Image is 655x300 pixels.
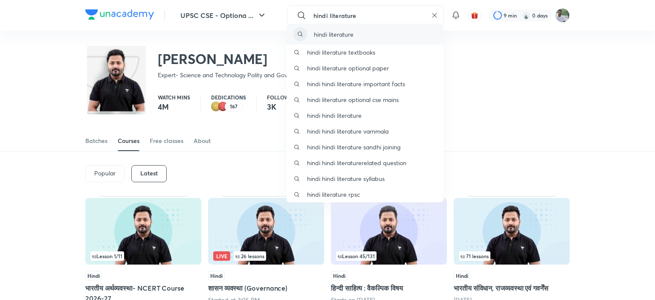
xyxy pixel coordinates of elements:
[287,24,443,44] a: hindi literature
[287,92,443,108] a: hindi literature optional cse mains
[307,158,406,167] p: hindi hindi literaturerelated question
[307,95,399,104] p: hindi literature optional cse mains
[287,171,443,186] a: hindi hindi literature syllabus
[307,174,385,183] p: hindi hindi literature syllabus
[287,76,443,92] a: hindi hindi literature important facts
[307,127,388,136] p: hindi hindi literature varnmala
[287,60,443,76] a: hindi literature optional paper
[307,48,375,57] p: hindi literature textbooks
[287,108,443,123] a: hindi hindi literature
[287,155,443,171] a: hindi hindi literaturerelated question
[287,139,443,155] a: hindi hindi literature sandhi joining
[307,64,389,73] p: hindi literature optional paper
[287,123,443,139] a: hindi hindi literature varnmala
[287,44,443,60] a: hindi literature textbooks
[287,186,443,202] a: hindi literature rpsc
[307,79,405,88] p: hindi hindi literature important facts
[307,143,400,151] p: hindi hindi literature sandhi joining
[314,30,354,39] p: hindi literature
[307,190,360,199] p: hindi literature rpsc
[307,111,362,120] p: hindi hindi literature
